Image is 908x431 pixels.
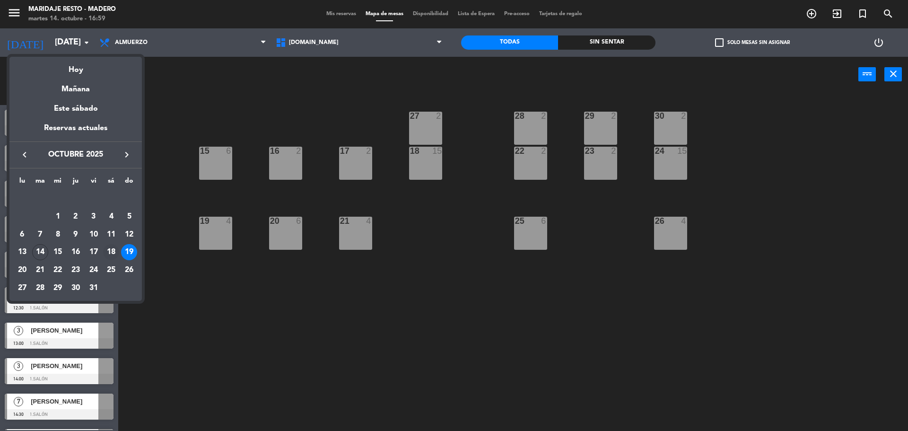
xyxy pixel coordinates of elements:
[31,226,49,244] td: 7 de octubre de 2025
[120,208,138,226] td: 5 de octubre de 2025
[67,208,85,226] td: 2 de octubre de 2025
[118,149,135,161] button: keyboard_arrow_right
[49,208,67,226] td: 1 de octubre de 2025
[67,243,85,261] td: 16 de octubre de 2025
[121,209,137,225] div: 5
[50,280,66,296] div: 29
[67,226,85,244] td: 9 de octubre de 2025
[14,244,30,260] div: 13
[103,227,119,243] div: 11
[120,226,138,244] td: 12 de octubre de 2025
[9,76,142,96] div: Mañana
[68,280,84,296] div: 30
[31,261,49,279] td: 21 de octubre de 2025
[13,176,31,190] th: lunes
[32,227,48,243] div: 7
[50,209,66,225] div: 1
[49,261,67,279] td: 22 de octubre de 2025
[85,226,103,244] td: 10 de octubre de 2025
[86,227,102,243] div: 10
[86,209,102,225] div: 3
[14,262,30,278] div: 20
[13,261,31,279] td: 20 de octubre de 2025
[50,244,66,260] div: 15
[32,244,48,260] div: 14
[121,262,137,278] div: 26
[86,262,102,278] div: 24
[67,176,85,190] th: jueves
[103,261,121,279] td: 25 de octubre de 2025
[103,208,121,226] td: 4 de octubre de 2025
[85,243,103,261] td: 17 de octubre de 2025
[120,261,138,279] td: 26 de octubre de 2025
[68,262,84,278] div: 23
[103,209,119,225] div: 4
[121,149,132,160] i: keyboard_arrow_right
[49,176,67,190] th: miércoles
[32,262,48,278] div: 21
[49,243,67,261] td: 15 de octubre de 2025
[103,176,121,190] th: sábado
[121,244,137,260] div: 19
[103,243,121,261] td: 18 de octubre de 2025
[14,280,30,296] div: 27
[9,122,142,141] div: Reservas actuales
[19,149,30,160] i: keyboard_arrow_left
[49,226,67,244] td: 8 de octubre de 2025
[13,279,31,297] td: 27 de octubre de 2025
[31,279,49,297] td: 28 de octubre de 2025
[121,227,137,243] div: 12
[49,279,67,297] td: 29 de octubre de 2025
[103,262,119,278] div: 25
[85,279,103,297] td: 31 de octubre de 2025
[13,243,31,261] td: 13 de octubre de 2025
[13,190,138,208] td: OCT.
[86,280,102,296] div: 31
[33,149,118,161] span: octubre 2025
[14,227,30,243] div: 6
[103,226,121,244] td: 11 de octubre de 2025
[50,262,66,278] div: 22
[9,57,142,76] div: Hoy
[31,243,49,261] td: 14 de octubre de 2025
[120,243,138,261] td: 19 de octubre de 2025
[85,261,103,279] td: 24 de octubre de 2025
[16,149,33,161] button: keyboard_arrow_left
[68,227,84,243] div: 9
[68,209,84,225] div: 2
[68,244,84,260] div: 16
[85,208,103,226] td: 3 de octubre de 2025
[31,176,49,190] th: martes
[50,227,66,243] div: 8
[120,176,138,190] th: domingo
[67,261,85,279] td: 23 de octubre de 2025
[67,279,85,297] td: 30 de octubre de 2025
[103,244,119,260] div: 18
[85,176,103,190] th: viernes
[9,96,142,122] div: Este sábado
[13,226,31,244] td: 6 de octubre de 2025
[86,244,102,260] div: 17
[32,280,48,296] div: 28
